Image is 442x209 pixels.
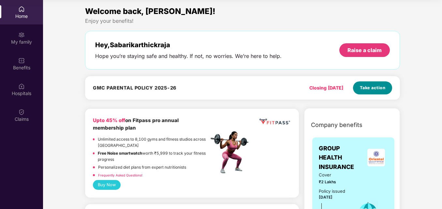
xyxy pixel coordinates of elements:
img: svg+xml;base64,PHN2ZyBpZD0iSG9tZSIgeG1sbnM9Imh0dHA6Ly93d3cudzMub3JnLzIwMDAvc3ZnIiB3aWR0aD0iMjAiIG... [18,6,25,12]
img: fppp.png [258,117,291,127]
p: Unlimited access to 8,100 gyms and fitness studios across [GEOGRAPHIC_DATA] [98,136,209,149]
span: Welcome back, [PERSON_NAME]! [85,7,215,16]
div: Policy issued [319,188,345,195]
img: svg+xml;base64,PHN2ZyBpZD0iSG9zcGl0YWxzIiB4bWxucz0iaHR0cDovL3d3dy53My5vcmcvMjAwMC9zdmciIHdpZHRoPS... [18,83,25,90]
div: Raise a claim [347,47,382,54]
span: Cover [319,172,349,178]
a: Frequently Asked Questions! [98,173,142,177]
strong: Free Noise smartwatch [98,151,142,156]
div: Hey, Sabarikarthickraja [95,41,282,49]
span: Company benefits [311,120,362,130]
img: svg+xml;base64,PHN2ZyBpZD0iQ2xhaW0iIHhtbG5zPSJodHRwOi8vd3d3LnczLm9yZy8yMDAwL3N2ZyIgd2lkdGg9IjIwIi... [18,109,25,115]
p: Personalized diet plans from expert nutritionists [98,164,186,171]
h4: GMC PARENTAL POLICY 2025-26 [93,85,176,91]
span: Take action [360,85,386,91]
p: worth ₹5,999 to track your fitness progress [98,150,208,163]
button: Buy Now [93,180,120,190]
button: Take action [353,81,392,94]
div: Hope you’re staying safe and healthy. If not, no worries. We’re here to help. [95,53,282,60]
span: GROUP HEALTH INSURANCE [319,144,365,172]
b: on Fitpass pro annual membership plan [93,117,179,131]
div: Enjoy your benefits! [85,18,400,24]
div: Closing [DATE] [309,84,343,91]
span: ₹2 Lakhs [319,179,349,185]
span: [DATE] [319,195,332,200]
img: insurerLogo [367,149,385,166]
img: svg+xml;base64,PHN2ZyB3aWR0aD0iMjAiIGhlaWdodD0iMjAiIHZpZXdCb3g9IjAgMCAyMCAyMCIgZmlsbD0ibm9uZSIgeG... [18,32,25,38]
b: Upto 45% off [93,117,125,123]
img: fpp.png [209,130,254,175]
img: svg+xml;base64,PHN2ZyBpZD0iQmVuZWZpdHMiIHhtbG5zPSJodHRwOi8vd3d3LnczLm9yZy8yMDAwL3N2ZyIgd2lkdGg9Ij... [18,57,25,64]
